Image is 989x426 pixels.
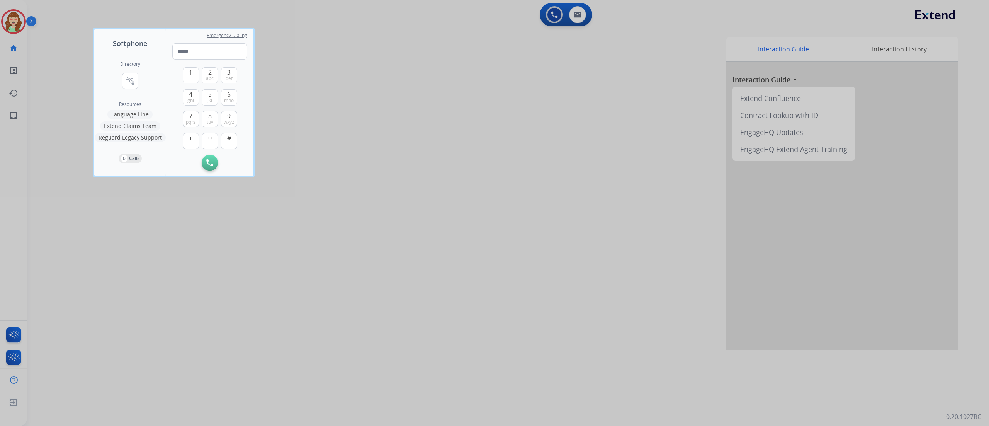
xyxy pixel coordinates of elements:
[208,68,212,77] span: 2
[224,97,234,104] span: mno
[107,110,153,119] button: Language Line
[183,89,199,106] button: 4ghi
[189,68,192,77] span: 1
[113,38,147,49] span: Softphone
[187,97,194,104] span: ghi
[183,111,199,127] button: 7pqrs
[206,75,214,82] span: abc
[95,133,166,142] button: Reguard Legacy Support
[208,90,212,99] span: 5
[202,133,218,149] button: 0
[183,67,199,83] button: 1
[183,133,199,149] button: +
[946,412,981,421] p: 0.20.1027RC
[119,154,142,163] button: 0Calls
[202,67,218,83] button: 2abc
[221,111,237,127] button: 9wxyz
[224,119,234,125] span: wxyz
[120,61,140,67] h2: Directory
[227,133,231,143] span: #
[227,68,231,77] span: 3
[207,119,213,125] span: tuv
[189,133,192,143] span: +
[226,75,233,82] span: def
[207,97,212,104] span: jkl
[100,121,160,131] button: Extend Claims Team
[126,76,135,85] mat-icon: connect_without_contact
[189,90,192,99] span: 4
[221,89,237,106] button: 6mno
[121,155,127,162] p: 0
[208,111,212,121] span: 8
[186,119,195,125] span: pqrs
[202,89,218,106] button: 5jkl
[189,111,192,121] span: 7
[206,159,213,166] img: call-button
[207,32,247,39] span: Emergency Dialing
[129,155,139,162] p: Calls
[227,90,231,99] span: 6
[119,101,141,107] span: Resources
[221,67,237,83] button: 3def
[208,133,212,143] span: 0
[202,111,218,127] button: 8tuv
[227,111,231,121] span: 9
[221,133,237,149] button: #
